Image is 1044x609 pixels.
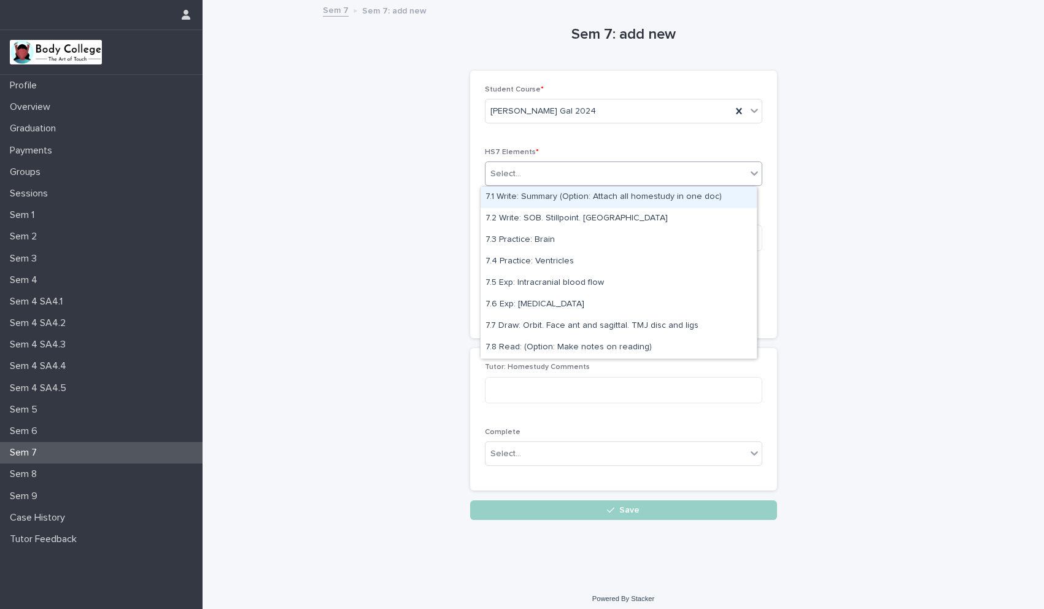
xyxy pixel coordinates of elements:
p: Sem 1 [5,209,44,221]
p: Sessions [5,188,58,200]
span: Save [619,506,640,514]
a: Powered By Stacker [592,595,654,602]
p: Overview [5,101,60,113]
div: Select... [490,448,521,460]
div: 7.1 Write: Summary (Option: Attach all homestudy in one doc) [481,187,757,208]
p: Tutor Feedback [5,533,87,545]
span: Complete [485,429,520,436]
div: 7.2 Write: SOB. Stillpoint. Polyvagal [481,208,757,230]
p: Sem 8 [5,468,47,480]
p: Sem 5 [5,404,47,416]
p: Payments [5,145,62,157]
p: Sem 4 SA4.2 [5,317,75,329]
p: Sem 7 [5,447,47,459]
p: Sem 9 [5,491,47,502]
div: 7.8 Read: (Option: Make notes on reading) [481,337,757,359]
div: 7.6 Exp: Third ventricle [481,294,757,316]
div: 7.3 Practice: Brain [481,230,757,251]
p: Sem 3 [5,253,47,265]
p: Profile [5,80,47,91]
p: Sem 2 [5,231,47,242]
p: Sem 4 SA4.4 [5,360,76,372]
span: [PERSON_NAME] Gal 2024 [490,105,596,118]
p: Case History [5,512,75,524]
p: Groups [5,166,50,178]
p: Sem 6 [5,425,47,437]
div: 7.5 Exp: Intracranial blood flow [481,273,757,294]
p: Sem 7: add new [362,3,427,17]
span: HS7 Elements [485,149,539,156]
p: Sem 4 SA4.3 [5,339,75,351]
h1: Sem 7: add new [470,26,777,44]
span: Tutor: Homestudy Comments [485,363,590,371]
p: Sem 4 SA4.1 [5,296,72,308]
a: Sem 7 [323,2,349,17]
p: Sem 4 SA4.5 [5,382,76,394]
button: Save [470,500,777,520]
img: xvtzy2PTuGgGH0xbwGb2 [10,40,102,64]
p: Graduation [5,123,66,134]
p: Sem 4 [5,274,47,286]
div: Select... [490,168,521,180]
div: 7.7 Draw: Orbit. Face ant and sagittal. TMJ disc and ligs [481,316,757,337]
div: 7.4 Practice: Ventricles [481,251,757,273]
span: Student Course [485,86,544,93]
